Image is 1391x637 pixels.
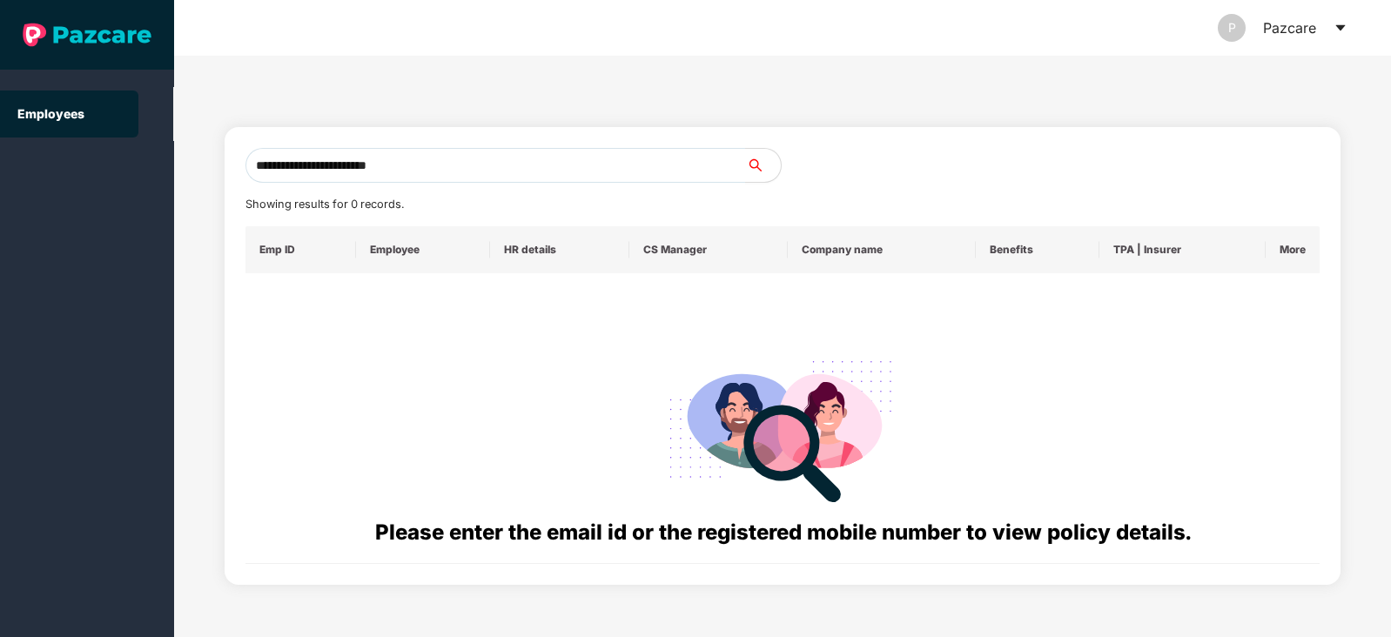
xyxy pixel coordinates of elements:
[629,226,788,273] th: CS Manager
[1228,14,1236,42] span: P
[976,226,1099,273] th: Benefits
[17,106,84,121] a: Employees
[356,226,490,273] th: Employee
[245,226,356,273] th: Emp ID
[375,520,1191,545] span: Please enter the email id or the registered mobile number to view policy details.
[657,339,908,516] img: svg+xml;base64,PHN2ZyB4bWxucz0iaHR0cDovL3d3dy53My5vcmcvMjAwMC9zdmciIHdpZHRoPSIyODgiIGhlaWdodD0iMj...
[745,148,782,183] button: search
[1099,226,1266,273] th: TPA | Insurer
[788,226,977,273] th: Company name
[245,198,404,211] span: Showing results for 0 records.
[1334,21,1347,35] span: caret-down
[1266,226,1320,273] th: More
[745,158,781,172] span: search
[490,226,629,273] th: HR details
